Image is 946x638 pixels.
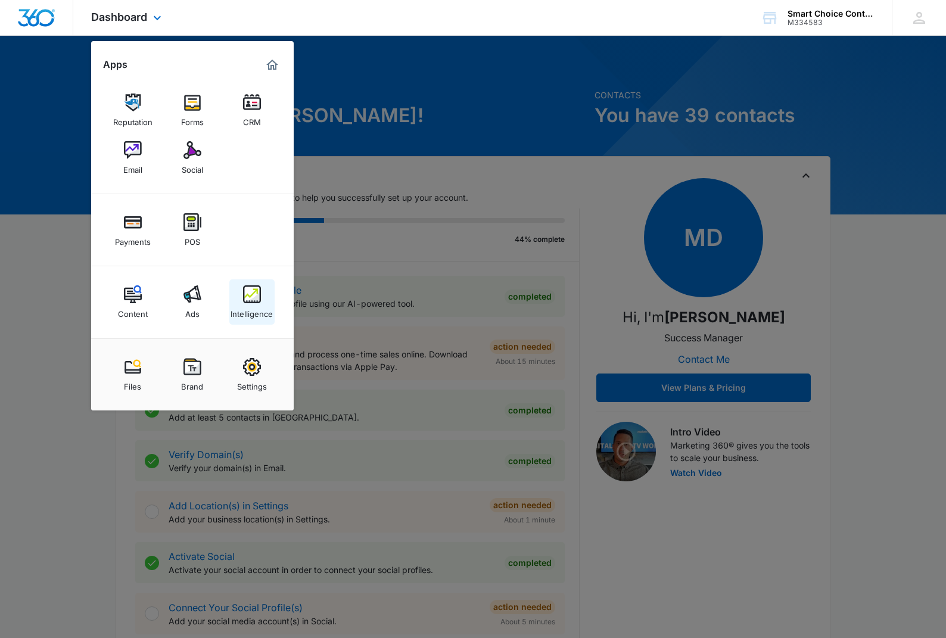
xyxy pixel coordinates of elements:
a: Ads [170,279,215,325]
div: Brand [181,376,203,391]
a: Forms [170,88,215,133]
a: Content [110,279,155,325]
a: Brand [170,352,215,397]
div: Ads [185,303,200,319]
div: Files [124,376,141,391]
a: POS [170,207,215,253]
a: Reputation [110,88,155,133]
div: Forms [181,111,204,127]
div: Payments [115,231,151,247]
div: POS [185,231,200,247]
div: Content [118,303,148,319]
div: CRM [243,111,261,127]
span: Dashboard [91,11,147,23]
div: Reputation [113,111,153,127]
a: Intelligence [229,279,275,325]
a: Marketing 360® Dashboard [263,55,282,74]
div: Social [182,159,203,175]
a: CRM [229,88,275,133]
a: Payments [110,207,155,253]
div: Email [123,159,142,175]
a: Email [110,135,155,180]
a: Social [170,135,215,180]
a: Files [110,352,155,397]
div: Settings [237,376,267,391]
div: account name [788,9,875,18]
div: Intelligence [231,303,273,319]
h2: Apps [103,59,127,70]
a: Settings [229,352,275,397]
div: account id [788,18,875,27]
